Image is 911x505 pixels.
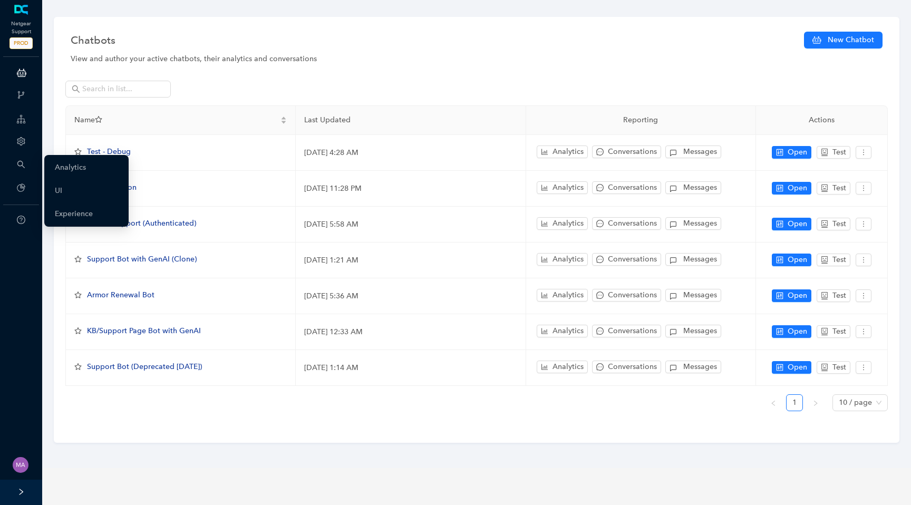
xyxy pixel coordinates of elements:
[832,147,846,158] span: Test
[74,114,278,126] span: Name
[87,255,197,264] span: Support Bot with GenAI (Clone)
[776,184,783,192] span: control
[683,325,717,337] span: Messages
[817,325,850,338] button: robotTest
[772,182,811,195] button: controlOpen
[74,292,82,299] span: star
[17,183,25,192] span: pie-chart
[821,220,828,228] span: robot
[608,254,657,265] span: Conversations
[832,362,846,373] span: Test
[776,328,783,335] span: control
[592,145,661,158] button: messageConversations
[553,182,584,193] span: Analytics
[665,289,721,302] button: Messages
[87,219,196,228] span: Gen AI Support (Authenticated)
[807,394,824,411] li: Next Page
[74,327,82,335] span: star
[537,145,588,158] button: bar-chartAnalytics
[17,216,25,224] span: question-circle
[665,181,721,194] button: Messages
[817,218,850,230] button: robotTest
[541,363,548,371] span: bar-chart
[592,217,661,230] button: messageConversations
[553,325,584,337] span: Analytics
[683,289,717,301] span: Messages
[296,171,526,207] td: [DATE] 11:28 PM
[787,395,802,411] a: 1
[860,364,867,371] span: more
[665,325,721,337] button: Messages
[772,254,811,266] button: controlOpen
[821,328,828,335] span: robot
[788,218,807,230] span: Open
[817,361,850,374] button: robotTest
[856,289,871,302] button: more
[832,218,846,230] span: Test
[828,34,874,46] span: New Chatbot
[860,292,867,299] span: more
[772,325,811,338] button: controlOpen
[821,256,828,264] span: robot
[821,292,828,299] span: robot
[592,253,661,266] button: messageConversations
[860,149,867,156] span: more
[821,364,828,371] span: robot
[776,292,783,299] span: control
[87,290,154,299] span: Armor Renewal Bot
[541,327,548,335] span: bar-chart
[537,181,588,194] button: bar-chartAnalytics
[296,314,526,350] td: [DATE] 12:33 AM
[541,220,548,227] span: bar-chart
[296,350,526,386] td: [DATE] 1:14 AM
[71,53,883,65] div: View and author your active chatbots, their analytics and conversations
[665,145,721,158] button: Messages
[553,218,584,229] span: Analytics
[541,292,548,299] span: bar-chart
[74,256,82,263] span: star
[776,256,783,264] span: control
[786,394,803,411] li: 1
[776,149,783,156] span: control
[596,184,604,191] span: message
[592,289,661,302] button: messageConversations
[860,328,867,335] span: more
[776,220,783,228] span: control
[526,106,756,135] th: Reporting
[817,289,850,302] button: robotTest
[537,253,588,266] button: bar-chartAnalytics
[665,361,721,373] button: Messages
[832,394,888,411] div: Page Size
[856,182,871,195] button: more
[592,325,661,337] button: messageConversations
[596,148,604,156] span: message
[537,325,588,337] button: bar-chartAnalytics
[772,218,811,230] button: controlOpen
[596,363,604,371] span: message
[592,361,661,373] button: messageConversations
[856,361,871,374] button: more
[788,254,807,266] span: Open
[817,182,850,195] button: robotTest
[765,394,782,411] li: Previous Page
[665,217,721,230] button: Messages
[55,157,86,178] a: Analytics
[788,147,807,158] span: Open
[82,83,156,95] input: Search in list...
[55,203,93,225] a: Experience
[856,254,871,266] button: more
[608,182,657,193] span: Conversations
[95,116,102,123] span: star
[788,290,807,302] span: Open
[541,148,548,156] span: bar-chart
[756,106,888,135] th: Actions
[608,146,657,158] span: Conversations
[553,146,584,158] span: Analytics
[683,182,717,193] span: Messages
[541,184,548,191] span: bar-chart
[832,182,846,194] span: Test
[553,361,584,373] span: Analytics
[832,290,846,302] span: Test
[9,37,33,49] span: PROD
[596,220,604,227] span: message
